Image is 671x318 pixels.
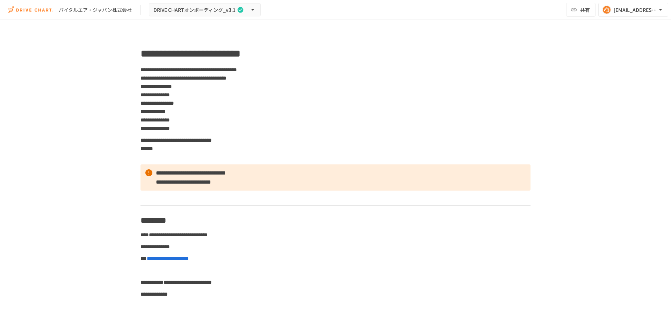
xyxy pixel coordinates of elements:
span: DRIVE CHARTオンボーディング_v3.1 [153,6,236,14]
img: i9VDDS9JuLRLX3JIUyK59LcYp6Y9cayLPHs4hOxMB9W [8,4,53,15]
button: DRIVE CHARTオンボーディング_v3.1 [149,3,261,17]
div: [EMAIL_ADDRESS][PERSON_NAME][DOMAIN_NAME] [614,6,657,14]
button: 共有 [566,3,596,17]
span: 共有 [580,6,590,14]
div: バイタルエア・ジャパン株式会社 [59,6,132,14]
button: [EMAIL_ADDRESS][PERSON_NAME][DOMAIN_NAME] [598,3,668,17]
